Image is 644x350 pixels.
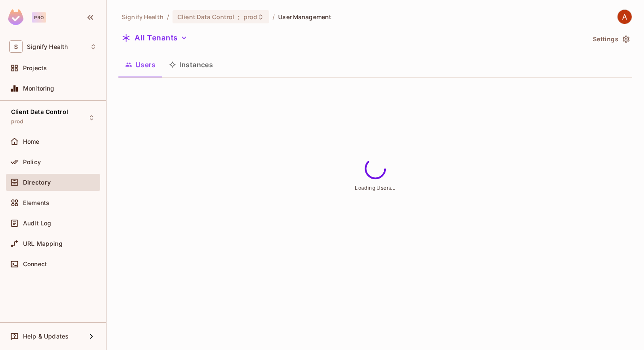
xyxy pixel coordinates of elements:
span: Policy [23,159,41,165]
span: URL Mapping [23,240,63,247]
button: All Tenants [118,31,191,45]
span: User Management [278,13,331,21]
span: Elements [23,199,49,206]
span: the active workspace [122,13,164,21]
span: Home [23,138,40,145]
span: Client Data Control [178,13,235,21]
span: Audit Log [23,220,51,227]
span: prod [244,13,258,21]
span: prod [11,118,24,125]
span: Client Data Control [11,108,68,115]
span: S [9,40,23,53]
li: / [273,13,275,21]
img: SReyMgAAAABJRU5ErkJggg== [8,9,23,25]
button: Users [118,54,162,75]
span: Loading Users... [355,184,395,191]
span: Connect [23,261,47,267]
span: : [237,14,240,20]
span: Directory [23,179,51,186]
li: / [167,13,169,21]
img: Aadesh Thirukonda [618,10,632,24]
span: Help & Updates [23,333,69,340]
span: Workspace: Signify Health [27,43,68,50]
span: Monitoring [23,85,55,92]
div: Pro [32,12,46,23]
span: Projects [23,65,47,71]
button: Settings [589,32,632,46]
button: Instances [162,54,220,75]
